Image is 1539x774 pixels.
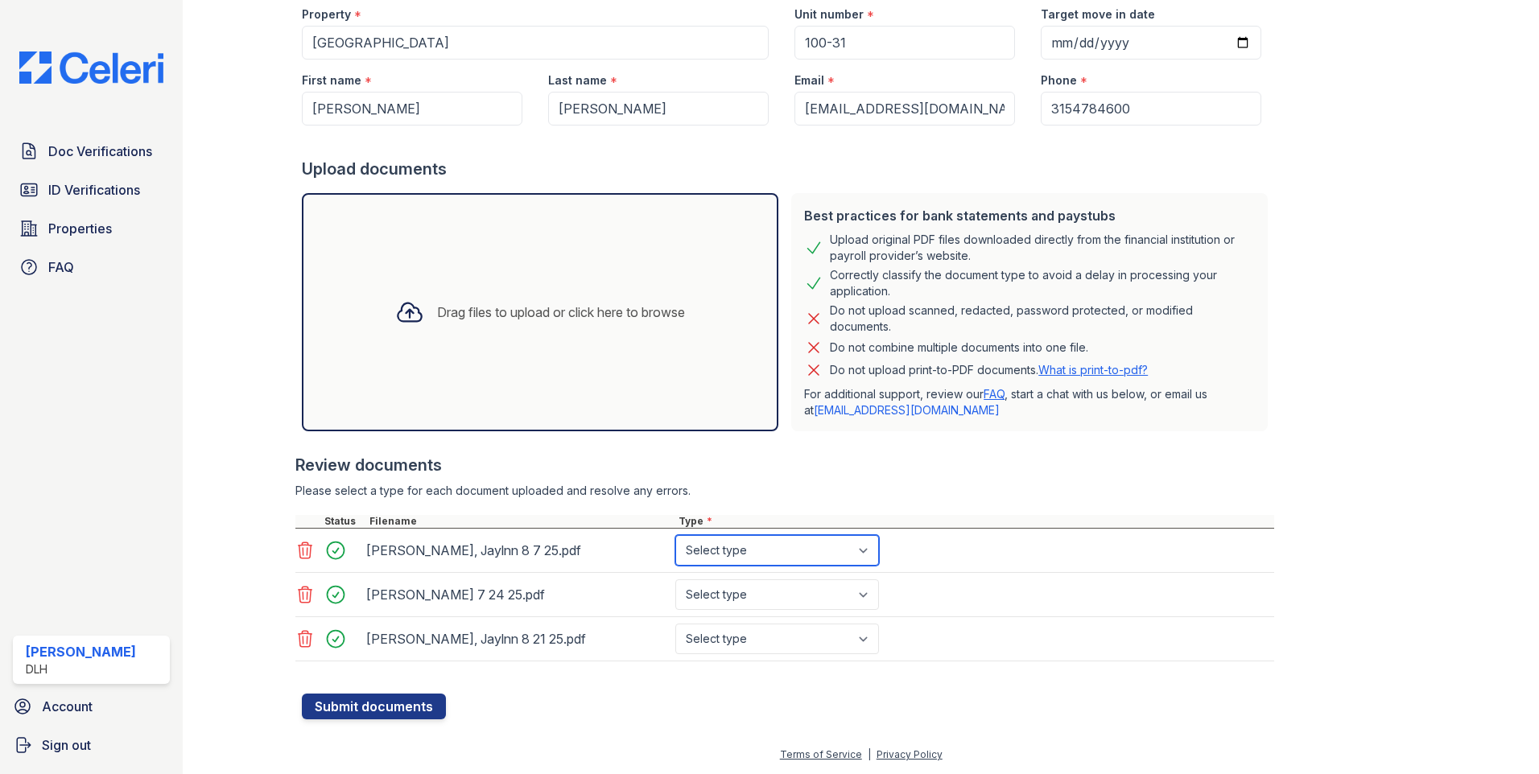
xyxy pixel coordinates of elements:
a: What is print-to-pdf? [1038,363,1148,377]
div: [PERSON_NAME], Jaylnn 8 7 25.pdf [366,537,669,563]
label: Property [302,6,351,23]
label: First name [302,72,361,89]
a: Properties [13,212,170,245]
div: Type [675,515,1274,528]
div: Upload original PDF files downloaded directly from the financial institution or payroll provider’... [830,232,1255,264]
a: ID Verifications [13,174,170,206]
div: [PERSON_NAME] [26,642,136,661]
button: Submit documents [302,694,446,719]
div: Please select a type for each document uploaded and resolve any errors. [295,483,1274,499]
label: Phone [1041,72,1077,89]
div: Filename [366,515,675,528]
div: Review documents [295,454,1274,476]
a: Sign out [6,729,176,761]
div: Correctly classify the document type to avoid a delay in processing your application. [830,267,1255,299]
div: Upload documents [302,158,1274,180]
div: Do not upload scanned, redacted, password protected, or modified documents. [830,303,1255,335]
div: Do not combine multiple documents into one file. [830,338,1088,357]
div: DLH [26,661,136,677]
span: Doc Verifications [48,142,152,161]
a: [EMAIL_ADDRESS][DOMAIN_NAME] [814,403,1000,417]
a: FAQ [13,251,170,283]
a: Terms of Service [780,748,862,760]
div: [PERSON_NAME], Jaylnn 8 21 25.pdf [366,626,669,652]
div: | [868,748,871,760]
div: Drag files to upload or click here to browse [437,303,685,322]
div: [PERSON_NAME] 7 24 25.pdf [366,582,669,607]
span: Account [42,697,93,716]
span: FAQ [48,257,74,277]
p: Do not upload print-to-PDF documents. [830,362,1148,378]
p: For additional support, review our , start a chat with us below, or email us at [804,386,1255,418]
a: Account [6,690,176,723]
label: Last name [548,72,607,89]
label: Unit number [794,6,864,23]
span: Sign out [42,735,91,755]
a: Doc Verifications [13,135,170,167]
img: CE_Logo_Blue-a8612792a0a2168367f1c8372b55b34899dd931a85d93a1a3d3e32e68fde9ad4.png [6,51,176,84]
label: Target move in date [1041,6,1155,23]
span: ID Verifications [48,180,140,200]
label: Email [794,72,824,89]
span: Properties [48,219,112,238]
a: FAQ [984,387,1005,401]
div: Status [321,515,366,528]
a: Privacy Policy [877,748,943,760]
div: Best practices for bank statements and paystubs [804,206,1255,225]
